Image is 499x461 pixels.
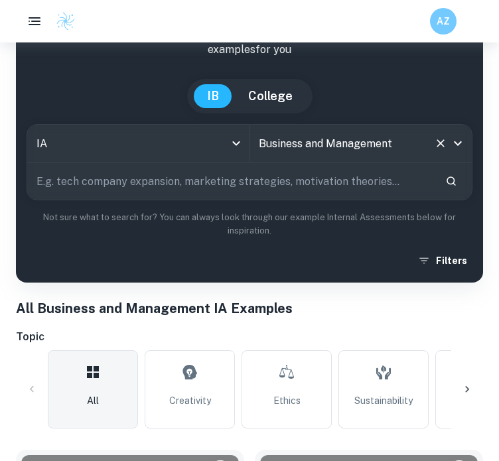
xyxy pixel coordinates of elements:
button: College [235,84,306,108]
button: Filters [415,249,472,273]
button: Open [449,134,467,153]
h6: Topic [16,329,483,345]
button: AZ [430,8,457,34]
p: Not sure what to search for? You can always look through our example Internal Assessments below f... [27,211,472,238]
button: IB [194,84,232,108]
div: IA [27,125,249,162]
h6: AZ [436,14,451,29]
span: Ethics [273,393,301,408]
span: Creativity [169,393,211,408]
img: Clastify logo [56,11,76,31]
h1: All Business and Management IA Examples [16,298,483,318]
button: Clear [431,134,450,153]
span: All [87,393,99,408]
a: Clastify logo [48,11,76,31]
input: E.g. tech company expansion, marketing strategies, motivation theories... [27,163,435,200]
button: Search [440,170,463,192]
span: Sustainability [354,393,413,408]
